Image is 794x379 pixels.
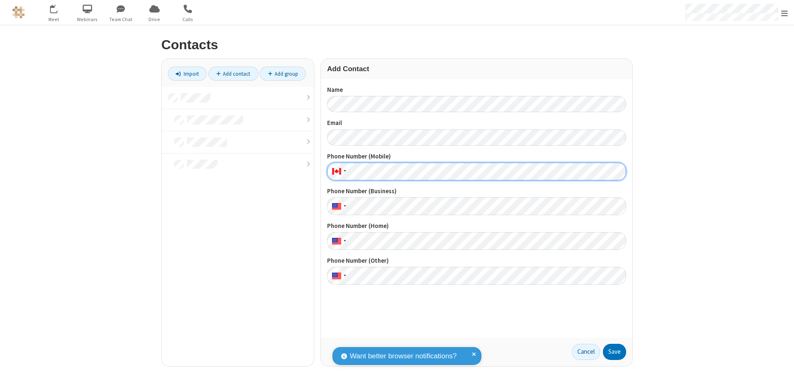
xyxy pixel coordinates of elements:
span: Want better browser notifications? [350,351,457,362]
span: Calls [172,16,203,23]
label: Phone Number (Other) [327,256,626,266]
label: Phone Number (Business) [327,187,626,196]
div: United States: + 1 [327,197,349,215]
button: Save [603,344,626,360]
span: Drive [139,16,170,23]
a: Add contact [208,67,258,81]
label: Name [327,85,626,95]
a: Add group [260,67,306,81]
label: Phone Number (Mobile) [327,152,626,161]
div: 12 [55,5,62,11]
a: Cancel [572,344,600,360]
span: Meet [38,16,69,23]
span: Webinars [72,16,103,23]
label: Email [327,118,626,128]
span: Team Chat [105,16,136,23]
div: United States: + 1 [327,232,349,250]
img: QA Selenium DO NOT DELETE OR CHANGE [12,6,25,19]
h2: Contacts [161,38,633,52]
div: United States: + 1 [327,267,349,285]
a: Import [168,67,207,81]
div: Canada: + 1 [327,163,349,180]
label: Phone Number (Home) [327,221,626,231]
h3: Add Contact [327,65,626,73]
